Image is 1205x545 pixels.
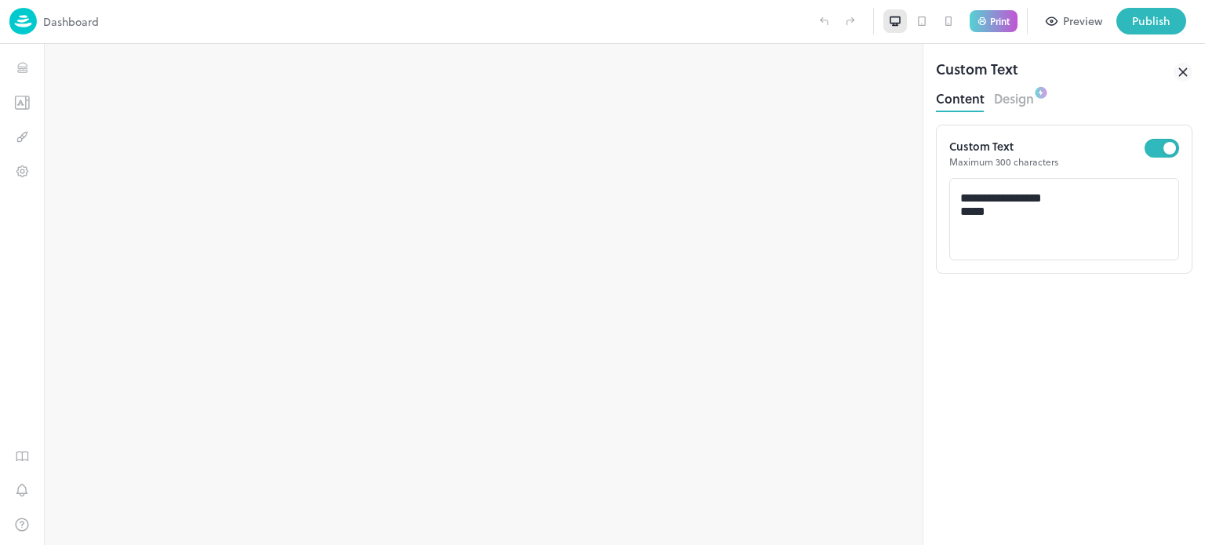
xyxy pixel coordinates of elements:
button: Design [994,86,1034,107]
p: Dashboard [43,13,99,30]
div: Custom Text [936,58,1018,86]
div: Preview [1063,13,1102,30]
button: Publish [1116,8,1186,35]
button: Preview [1037,8,1112,35]
label: Redo (Ctrl + Y) [837,8,864,35]
p: Custom Text [949,138,1145,154]
button: Content [936,86,985,107]
label: Undo (Ctrl + Z) [810,8,837,35]
div: Publish [1132,13,1170,30]
img: logo-86c26b7e.jpg [9,8,37,35]
p: Print [990,16,1010,26]
p: Maximum 300 characters [949,154,1145,169]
